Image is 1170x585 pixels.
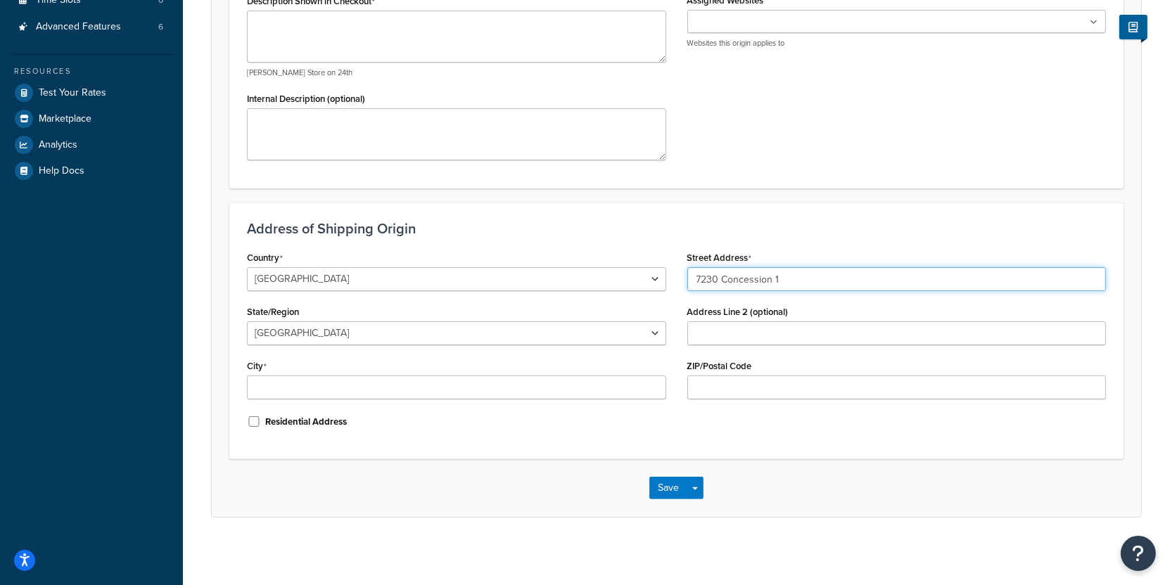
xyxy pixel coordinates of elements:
[11,80,172,105] a: Test Your Rates
[1121,536,1156,571] button: Open Resource Center
[39,87,106,99] span: Test Your Rates
[687,361,752,371] label: ZIP/Postal Code
[1119,15,1147,39] button: Show Help Docs
[247,67,666,78] p: [PERSON_NAME] Store on 24th
[11,158,172,184] a: Help Docs
[247,252,283,264] label: Country
[11,106,172,131] a: Marketplace
[39,165,84,177] span: Help Docs
[649,477,687,499] button: Save
[11,65,172,77] div: Resources
[247,221,1106,236] h3: Address of Shipping Origin
[11,132,172,157] a: Analytics
[247,94,365,104] label: Internal Description (optional)
[687,38,1107,49] p: Websites this origin applies to
[687,252,752,264] label: Street Address
[11,14,172,40] li: Advanced Features
[247,361,267,372] label: City
[687,307,789,317] label: Address Line 2 (optional)
[247,307,299,317] label: State/Region
[36,21,121,33] span: Advanced Features
[11,14,172,40] a: Advanced Features6
[158,21,163,33] span: 6
[265,416,347,428] label: Residential Address
[39,139,77,151] span: Analytics
[39,113,91,125] span: Marketplace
